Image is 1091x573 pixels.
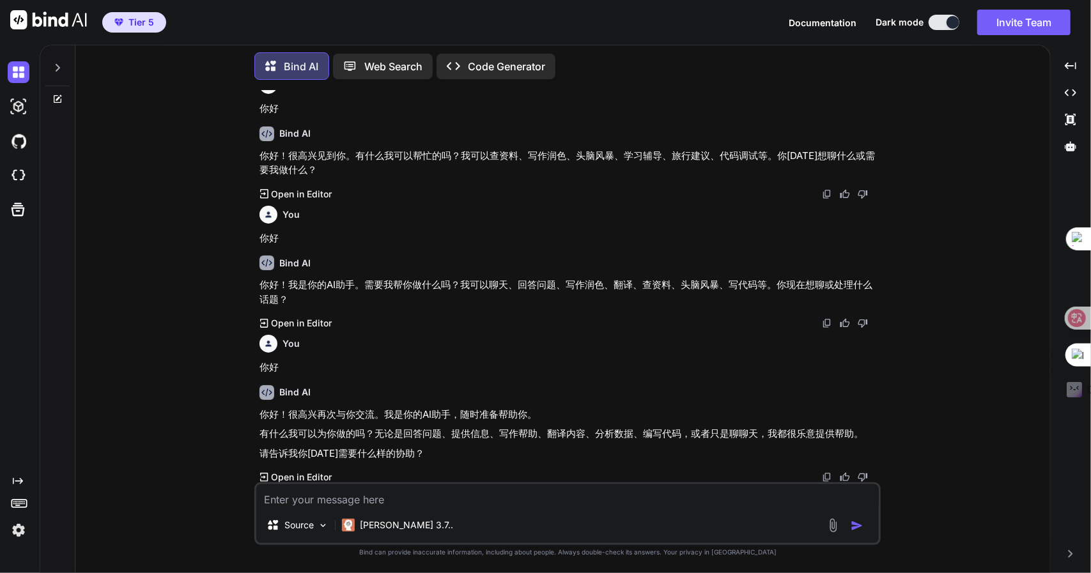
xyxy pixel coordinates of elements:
[876,16,924,29] span: Dark mode
[851,519,863,532] img: icon
[259,447,878,461] p: 请告诉我你[DATE]需要什么样的协助？
[977,10,1071,35] button: Invite Team
[8,130,29,152] img: githubDark
[259,408,878,422] p: 你好！很高兴再次与你交流。我是你的AI助手，随时准备帮助你。
[8,61,29,83] img: darkChat
[364,59,422,74] p: Web Search
[840,189,850,199] img: like
[8,519,29,541] img: settings
[318,520,329,531] img: Pick Models
[279,257,311,270] h6: Bind AI
[858,189,868,199] img: dislike
[822,318,832,328] img: copy
[254,547,881,557] p: Bind can provide inaccurate information, including about people. Always double-check its answers....
[102,12,166,33] button: premiumTier 5
[282,337,300,350] h6: You
[858,318,868,328] img: dislike
[284,519,314,531] p: Source
[8,96,29,118] img: darkAi-studio
[271,317,332,330] p: Open in Editor
[840,472,850,482] img: like
[342,519,355,531] img: Claude 3.7 Sonnet (Anthropic)
[114,19,123,26] img: premium
[259,231,878,246] p: 你好
[259,149,878,178] p: 你好！很高兴见到你。有什么我可以帮忙的吗？我可以查资料、写作润色、头脑风暴、学习辅导、旅行建议、代码调试等。你[DATE]想聊什么或需要我做什么？
[259,102,878,116] p: 你好
[10,10,87,29] img: Bind AI
[271,188,332,201] p: Open in Editor
[8,165,29,187] img: cloudideIcon
[128,16,154,29] span: Tier 5
[858,472,868,482] img: dislike
[826,518,840,533] img: attachment
[822,189,832,199] img: copy
[840,318,850,328] img: like
[468,59,545,74] p: Code Generator
[279,127,311,140] h6: Bind AI
[259,360,878,375] p: 你好
[271,471,332,484] p: Open in Editor
[279,386,311,399] h6: Bind AI
[259,278,878,307] p: 你好！我是你的AI助手。需要我帮你做什么吗？我可以聊天、回答问题、写作润色、翻译、查资料、头脑风暴、写代码等。你现在想聊或处理什么话题？
[789,17,856,28] span: Documentation
[360,519,453,531] p: [PERSON_NAME] 3.7..
[822,472,832,482] img: copy
[259,427,878,441] p: 有什么我可以为你做的吗？无论是回答问题、提供信息、写作帮助、翻译内容、分析数据、编写代码，或者只是聊聊天，我都很乐意提供帮助。
[789,16,856,29] button: Documentation
[284,59,318,74] p: Bind AI
[282,208,300,221] h6: You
